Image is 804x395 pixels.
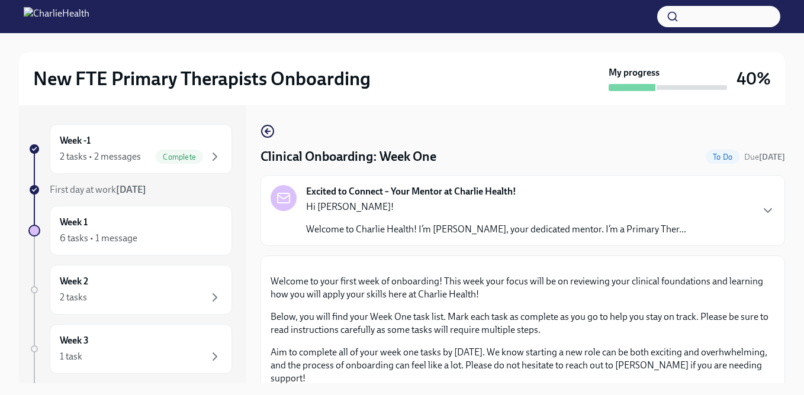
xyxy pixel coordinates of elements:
[271,275,775,301] p: Welcome to your first week of onboarding! This week your focus will be on reviewing your clinical...
[24,7,89,26] img: CharlieHealth
[60,150,141,163] div: 2 tasks • 2 messages
[306,200,686,213] p: Hi [PERSON_NAME]!
[306,223,686,236] p: Welcome to Charlie Health! I’m [PERSON_NAME], your dedicated mentor. I’m a Primary Ther...
[60,216,88,229] h6: Week 1
[759,152,785,162] strong: [DATE]
[271,310,775,336] p: Below, you will find your Week One task list. Mark each task as complete as you go to help you st...
[60,275,88,288] h6: Week 2
[60,232,137,245] div: 6 tasks • 1 message
[33,67,371,90] h2: New FTE Primary Therapists Onboarding
[60,134,91,147] h6: Week -1
[609,66,660,79] strong: My progress
[706,153,739,161] span: To Do
[60,291,87,304] div: 2 tasks
[116,184,146,195] strong: [DATE]
[28,206,232,255] a: Week 16 tasks • 1 message
[261,148,436,166] h4: Clinical Onboarding: Week One
[271,346,775,385] p: Aim to complete all of your week one tasks by [DATE]. We know starting a new role can be both exc...
[28,324,232,374] a: Week 31 task
[60,334,89,347] h6: Week 3
[744,151,785,163] span: October 12th, 2025 10:00
[156,153,203,161] span: Complete
[737,68,771,89] h3: 40%
[28,183,232,196] a: First day at work[DATE]
[50,184,146,195] span: First day at work
[28,265,232,315] a: Week 22 tasks
[744,152,785,162] span: Due
[60,350,82,363] div: 1 task
[306,185,516,198] strong: Excited to Connect – Your Mentor at Charlie Health!
[28,124,232,174] a: Week -12 tasks • 2 messagesComplete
